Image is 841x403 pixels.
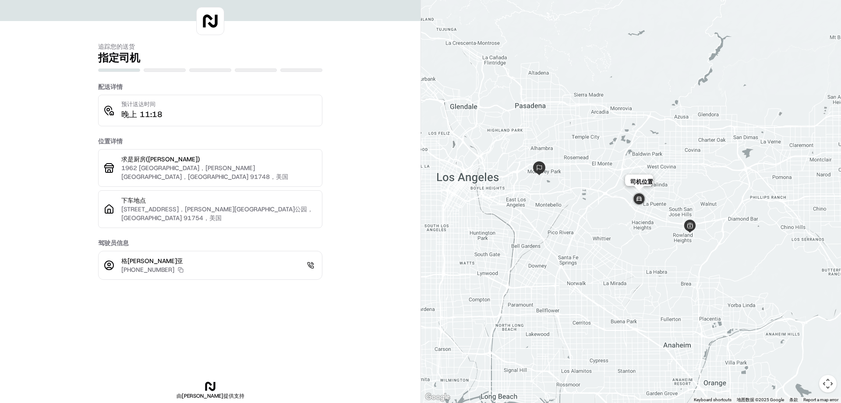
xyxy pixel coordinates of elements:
[803,397,838,402] a: Report a map error
[819,375,837,392] button: 地图相机控件
[121,266,174,274] font: [PHONE_NUMBER]
[98,43,135,50] font: 追踪您的送货
[630,178,653,185] font: 司机位置
[121,196,146,204] font: 下车地点
[121,257,183,265] font: 格[PERSON_NAME]亚
[177,392,223,399] font: 由[PERSON_NAME]
[121,205,313,222] font: [STREET_ADDRESS]，[PERSON_NAME][GEOGRAPHIC_DATA]公园，[GEOGRAPHIC_DATA] 91754，美国
[694,397,731,403] button: 键盘快捷键
[121,100,155,108] font: 预计送达时间
[121,155,200,163] font: 求是厨房([PERSON_NAME])
[98,83,123,91] font: 配送详情
[789,397,798,402] font: 条款
[789,397,798,402] a: 条款（在新标签页中打开）
[121,164,288,181] font: 1962 [GEOGRAPHIC_DATA]，[PERSON_NAME][GEOGRAPHIC_DATA]，[GEOGRAPHIC_DATA] 91748，美国
[98,239,129,247] font: 驾驶员信息
[98,51,140,65] font: 指定司机
[98,137,123,145] font: 位置详情
[121,109,163,120] font: 晚上 11:18
[423,392,452,403] a: 在 Google 地图中打开此区域（打开新窗口）
[423,392,452,403] img: 谷歌
[223,392,244,399] font: 提供支持
[737,397,784,402] font: 地图数据 ©2025 Google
